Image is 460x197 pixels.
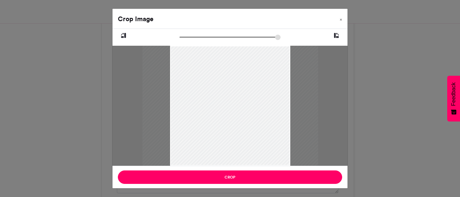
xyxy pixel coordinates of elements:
button: Crop [118,170,342,184]
button: Close [334,9,348,28]
span: × [340,17,342,22]
span: Feedback [451,82,457,106]
h4: Crop Image [118,14,154,24]
button: Feedback - Show survey [447,76,460,121]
